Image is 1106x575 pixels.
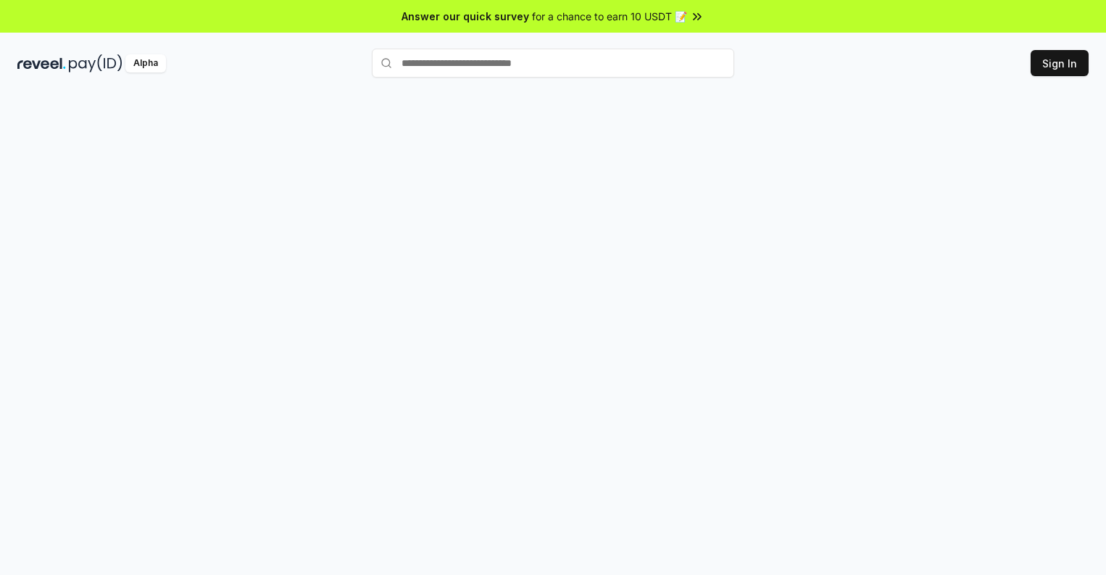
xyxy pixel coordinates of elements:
[1031,50,1089,76] button: Sign In
[402,9,529,24] span: Answer our quick survey
[69,54,122,73] img: pay_id
[17,54,66,73] img: reveel_dark
[125,54,166,73] div: Alpha
[532,9,687,24] span: for a chance to earn 10 USDT 📝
